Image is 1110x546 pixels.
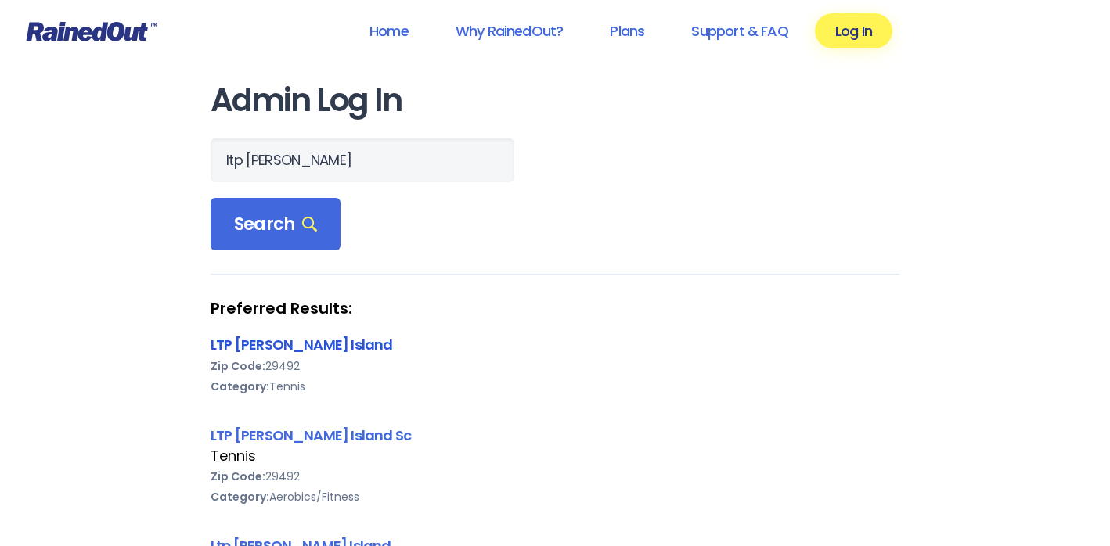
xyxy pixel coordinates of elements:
[211,83,899,118] h1: Admin Log In
[211,487,899,507] div: Aerobics/Fitness
[211,335,393,354] a: LTP [PERSON_NAME] Island
[234,214,317,235] span: Search
[211,489,269,505] b: Category:
[671,13,808,48] a: Support & FAQ
[211,138,514,182] input: Search Orgs…
[815,13,892,48] a: Log In
[211,466,899,487] div: 29492
[211,469,265,484] b: Zip Code:
[211,379,269,394] b: Category:
[211,376,899,397] div: Tennis
[211,198,341,251] div: Search
[211,425,899,446] div: LTP [PERSON_NAME] Island Sc
[211,356,899,376] div: 29492
[589,13,665,48] a: Plans
[211,446,899,466] div: Tennis
[349,13,429,48] a: Home
[211,334,899,355] div: LTP [PERSON_NAME] Island
[211,358,265,374] b: Zip Code:
[211,298,899,318] strong: Preferred Results:
[211,426,411,445] a: LTP [PERSON_NAME] Island Sc
[435,13,584,48] a: Why RainedOut?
